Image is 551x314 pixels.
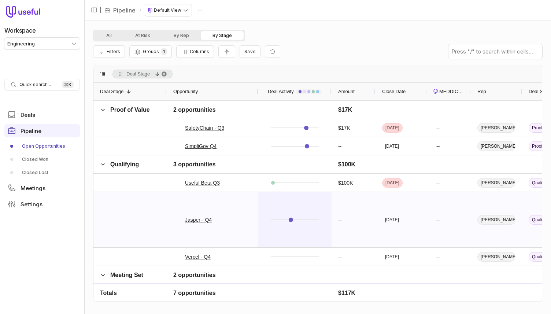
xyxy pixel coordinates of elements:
[436,215,440,224] div: --
[173,160,216,169] div: 3 opportunities
[385,291,399,296] time: [DATE]
[185,142,217,151] a: SimpliGov Q4
[185,289,217,298] a: FlowCode Q4
[268,87,294,96] span: Deal Activity
[244,49,256,54] span: Save
[21,202,42,207] span: Settings
[4,108,80,121] a: Deals
[4,181,80,195] a: Meetings
[173,87,198,96] span: Opportunity
[218,45,235,58] button: Collapse all rows
[477,252,515,262] span: [PERSON_NAME]
[385,217,399,223] time: [DATE]
[201,31,244,40] button: By Stage
[433,83,464,100] div: MEDDICC Score
[338,160,355,169] div: $100K
[4,26,36,35] label: Workspace
[240,45,260,58] button: Create a new saved view
[439,87,464,96] span: MEDDICC Score
[4,167,80,178] a: Closed Lost
[21,128,41,134] span: Pipeline
[385,143,399,149] time: [DATE]
[477,289,515,298] span: [PERSON_NAME]
[338,142,341,151] div: --
[95,31,123,40] button: All
[21,112,35,118] span: Deals
[448,44,542,59] input: Press "/" to search within cells...
[173,271,216,280] div: 2 opportunities
[185,252,211,261] a: Vercel - Q4
[176,45,214,58] button: Columns
[110,161,139,167] span: Qualifying
[185,215,212,224] a: Jasper - Q4
[477,141,515,151] span: [PERSON_NAME]
[338,289,341,298] div: --
[129,45,171,58] button: Group Pipeline
[4,154,80,165] a: Closed Won
[385,125,399,131] time: [DATE]
[93,45,125,58] button: Filter Pipeline
[4,140,80,178] div: Pipeline submenu
[338,178,353,187] div: $100K
[100,87,123,96] span: Deal Stage
[436,289,440,298] div: --
[4,140,80,152] a: Open Opportunities
[436,252,440,261] div: --
[143,49,159,54] span: Groups
[19,82,51,88] span: Quick search...
[385,180,399,186] time: [DATE]
[107,49,120,54] span: Filters
[100,6,101,15] span: |
[477,178,515,188] span: [PERSON_NAME]
[338,87,355,96] span: Amount
[21,185,45,191] span: Meetings
[173,106,216,114] div: 2 opportunities
[110,107,150,113] span: Proof of Value
[162,31,201,40] button: By Rep
[110,272,143,278] span: Meeting Set
[4,124,80,137] a: Pipeline
[89,4,100,15] button: Collapse sidebar
[126,70,150,78] span: Deal Stage
[190,49,209,54] span: Columns
[382,87,406,96] span: Close Date
[185,178,220,187] a: Useful Beta Q3
[161,48,167,55] span: 1
[185,123,224,132] a: SafetyChain - Q3
[112,70,173,78] span: Deal Stage, descending. Press ENTER to sort. Press DELETE to remove
[338,252,341,261] div: --
[436,142,440,151] div: --
[338,123,350,132] div: $17K
[4,197,80,211] a: Settings
[265,45,280,58] button: Reset view
[477,215,515,225] span: [PERSON_NAME]
[338,215,341,224] div: --
[385,254,399,260] time: [DATE]
[123,31,162,40] button: At Risk
[477,123,515,133] span: [PERSON_NAME]
[338,106,352,114] div: $17K
[436,123,440,132] div: --
[477,87,486,96] span: Rep
[113,6,136,15] a: Pipeline
[62,81,74,88] kbd: ⌘ K
[112,70,173,78] div: Row Groups
[195,5,206,16] button: Actions
[436,178,440,187] div: --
